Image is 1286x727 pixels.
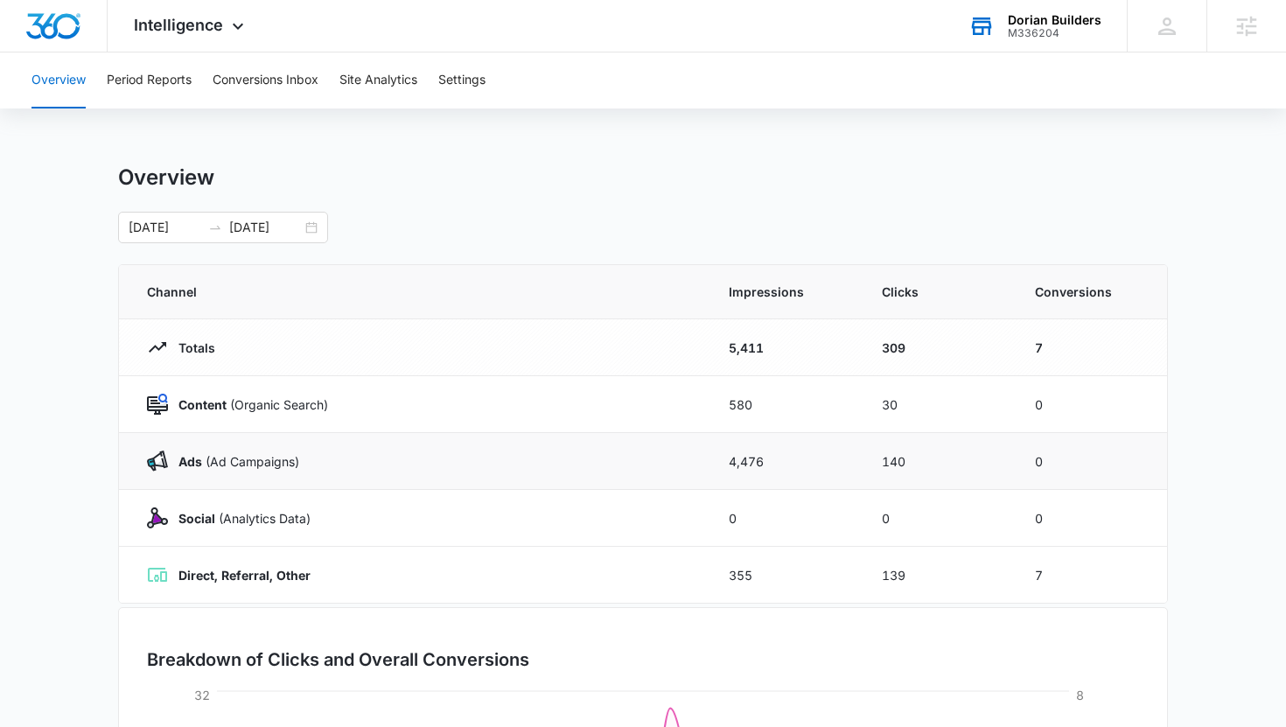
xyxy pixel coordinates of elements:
strong: Direct, Referral, Other [178,568,311,583]
span: to [208,220,222,234]
p: (Analytics Data) [168,509,311,528]
td: 0 [1014,376,1167,433]
h3: Breakdown of Clicks and Overall Conversions [147,647,529,673]
td: 140 [861,433,1014,490]
h1: Overview [118,164,214,191]
td: 0 [861,490,1014,547]
strong: Content [178,397,227,412]
div: Keywords by Traffic [193,103,295,115]
img: tab_domain_overview_orange.svg [47,101,61,115]
div: account id [1008,27,1101,39]
td: 0 [708,490,861,547]
strong: Ads [178,454,202,469]
span: Channel [147,283,687,301]
p: Totals [168,339,215,357]
td: 5,411 [708,319,861,376]
span: Clicks [882,283,993,301]
img: Social [147,507,168,528]
td: 0 [1014,490,1167,547]
div: Domain Overview [66,103,157,115]
span: Impressions [729,283,840,301]
button: Conversions Inbox [213,52,318,108]
td: 355 [708,547,861,604]
td: 0 [1014,433,1167,490]
td: 580 [708,376,861,433]
button: Overview [31,52,86,108]
td: 7 [1014,319,1167,376]
button: Site Analytics [339,52,417,108]
img: tab_keywords_by_traffic_grey.svg [174,101,188,115]
td: 309 [861,319,1014,376]
td: 139 [861,547,1014,604]
td: 7 [1014,547,1167,604]
img: Content [147,394,168,415]
strong: Social [178,511,215,526]
img: website_grey.svg [28,45,42,59]
div: v 4.0.25 [49,28,86,42]
img: logo_orange.svg [28,28,42,42]
div: account name [1008,13,1101,27]
span: swap-right [208,220,222,234]
span: Intelligence [134,16,223,34]
span: Conversions [1035,283,1139,301]
tspan: 8 [1076,688,1084,703]
button: Period Reports [107,52,192,108]
p: (Organic Search) [168,395,328,414]
div: Domain: [DOMAIN_NAME] [45,45,192,59]
img: Ads [147,451,168,472]
p: (Ad Campaigns) [168,452,299,471]
tspan: 32 [194,688,210,703]
td: 30 [861,376,1014,433]
button: Settings [438,52,486,108]
input: End date [229,218,302,237]
td: 4,476 [708,433,861,490]
input: Start date [129,218,201,237]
